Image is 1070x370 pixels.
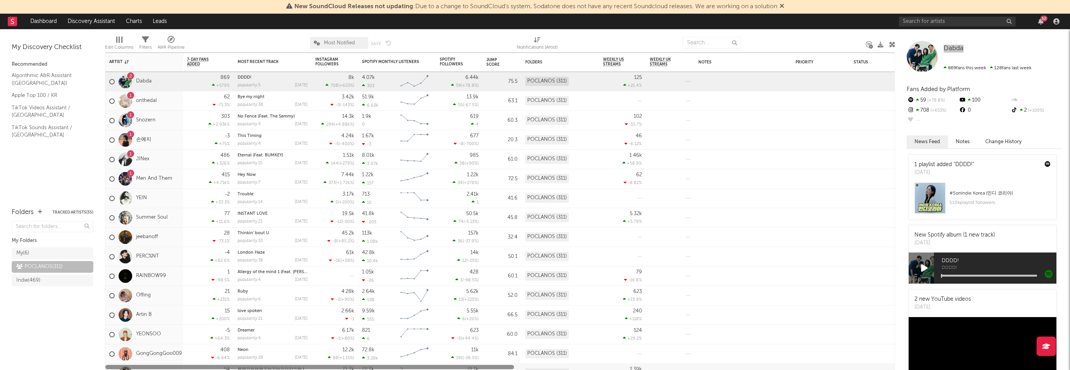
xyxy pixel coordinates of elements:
[486,58,506,67] div: Jump Score
[944,45,963,52] span: Dabda
[12,208,34,217] div: Folders
[238,173,308,177] div: Hey Now
[486,213,518,223] div: 45.8
[486,155,518,164] div: 61.0
[346,250,354,255] div: 61k
[525,174,569,183] div: POCLANOS (311)
[525,60,584,65] div: Folders
[458,239,463,244] span: 36
[451,83,479,88] div: ( )
[470,114,479,119] div: 619
[139,33,152,56] div: Filters
[397,228,432,247] svg: Chart title
[464,239,477,244] span: -37.9 %
[625,122,642,127] div: -15.7 %
[136,78,152,85] a: Dabda
[362,231,372,236] div: 113k
[650,57,679,67] span: Weekly UK Streams
[698,60,776,65] div: Notes
[157,43,185,52] div: A&R Pipeline
[525,96,569,105] div: POCLANOS (311)
[295,239,308,243] div: [DATE]
[453,219,479,224] div: ( )
[456,84,461,88] span: 59
[211,200,230,205] div: +33.3 %
[238,258,263,263] div: popularity: 38
[468,231,479,236] div: 157k
[105,43,133,52] div: Edit Columns
[335,123,353,127] span: +4.88k %
[327,238,354,244] div: ( )
[238,153,283,158] a: Eternal (Feat. BUMKEY)
[362,142,371,147] div: -3
[362,258,378,263] div: 10.4k
[949,198,1051,207] div: 510k playlist followers
[907,86,970,92] span: Fans Added by Platform
[517,43,558,52] div: Notifications (Artist)
[1038,18,1044,25] button: 52
[238,103,263,107] div: popularity: 38
[238,239,263,243] div: popularity: 33
[136,253,159,260] a: PERC%NT
[629,153,642,158] div: 1.46k
[339,84,353,88] span: +653 %
[362,123,365,127] div: 0
[224,95,230,100] div: 62
[342,231,354,236] div: 45.2k
[929,109,946,113] span: +653 %
[221,114,230,119] div: 303
[209,180,230,185] div: +4.71k %
[238,231,308,235] div: Thinkin' bout U
[215,141,230,146] div: +75 %
[397,247,432,267] svg: Chart title
[238,153,308,158] div: Eternal (Feat. BUMKEY)
[397,72,432,91] svg: Chart title
[336,103,340,107] span: -3
[341,172,354,177] div: 7.44k
[332,239,337,244] span: -8
[899,17,1016,26] input: Search for artists
[136,312,152,318] a: Artin B
[907,95,958,105] div: 59
[486,135,518,145] div: 20.3
[371,42,381,46] button: Save
[942,256,1056,266] span: DDDD!
[212,161,230,166] div: +326 %
[238,122,261,126] div: popularity: 4
[362,161,378,166] div: 3.07k
[147,14,172,29] a: Leads
[470,153,479,158] div: 985
[330,84,338,88] span: 708
[336,200,338,205] span: 5
[16,276,40,285] div: Indie ( 469 )
[343,153,354,158] div: 1.51k
[238,192,254,196] a: Trouble
[238,348,248,352] a: Neon
[466,161,477,166] span: +90 %
[336,220,342,224] span: -12
[622,161,642,166] div: +58.9 %
[238,75,252,80] a: DDDD!
[220,153,230,158] div: 486
[525,135,569,144] div: POCLANOS (311)
[458,103,463,107] span: 55
[238,212,308,216] div: INSTANT LOVE
[157,33,185,56] div: A&R Pipeline
[362,192,370,197] div: 713
[525,252,569,261] div: POCLANOS (311)
[486,233,518,242] div: 32.4
[224,211,230,216] div: 77
[326,161,354,166] div: ( )
[1011,95,1062,105] div: --
[470,250,479,255] div: 14k
[464,103,477,107] span: -67.5 %
[238,270,363,274] a: Allergy of the mind 1 (Feat. [PERSON_NAME] [PERSON_NAME])
[634,114,642,119] div: 102
[12,71,86,87] a: Algorithmic A&R Assistant ([GEOGRAPHIC_DATA])
[12,236,93,245] div: My Folders
[342,211,354,216] div: 19.5k
[224,250,230,255] div: -4
[603,57,630,67] span: Weekly US Streams
[315,57,343,67] div: Instagram Followers
[212,83,230,88] div: +579 %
